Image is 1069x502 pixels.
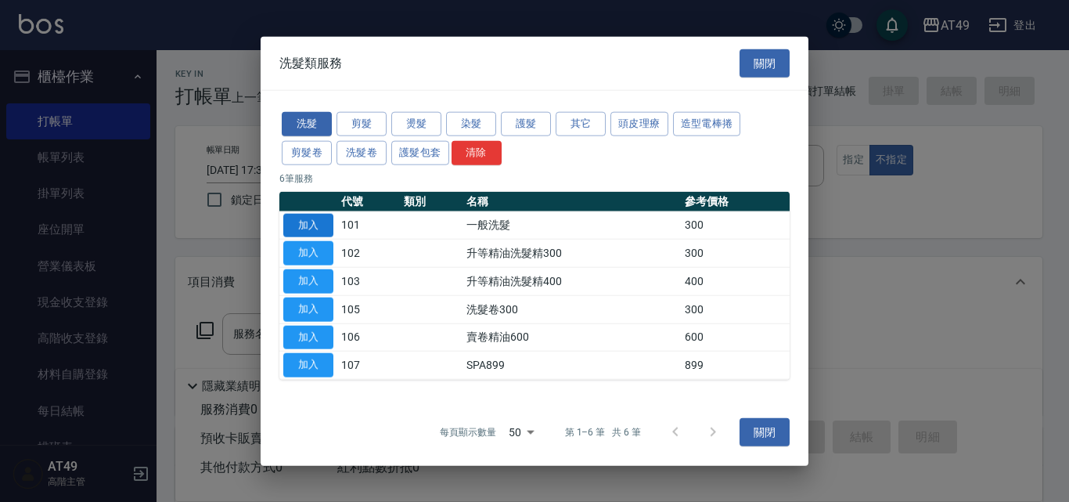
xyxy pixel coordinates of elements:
td: 升等精油洗髮精300 [463,239,680,267]
button: 護髮包套 [391,140,449,164]
td: SPA899 [463,351,680,379]
td: 102 [337,239,400,267]
button: 加入 [283,325,333,349]
td: 洗髮卷300 [463,295,680,323]
button: 關閉 [740,418,790,447]
th: 代號 [337,191,400,211]
td: 賣卷精油600 [463,323,680,352]
button: 造型電棒捲 [673,112,741,136]
button: 關閉 [740,49,790,78]
td: 105 [337,295,400,323]
button: 加入 [283,297,333,321]
th: 參考價格 [681,191,790,211]
button: 染髮 [446,112,496,136]
td: 300 [681,239,790,267]
td: 899 [681,351,790,379]
span: 洗髮類服務 [279,55,342,70]
button: 加入 [283,213,333,237]
button: 護髮 [501,112,551,136]
button: 其它 [556,112,606,136]
button: 洗髮 [282,112,332,136]
button: 剪髮卷 [282,140,332,164]
button: 加入 [283,353,333,377]
button: 洗髮卷 [337,140,387,164]
th: 類別 [400,191,463,211]
td: 600 [681,323,790,352]
p: 6 筆服務 [279,171,790,185]
td: 400 [681,267,790,295]
p: 每頁顯示數量 [440,425,496,439]
button: 加入 [283,241,333,265]
button: 頭皮理療 [610,112,668,136]
td: 300 [681,211,790,240]
td: 101 [337,211,400,240]
th: 名稱 [463,191,680,211]
td: 103 [337,267,400,295]
td: 一般洗髮 [463,211,680,240]
td: 升等精油洗髮精400 [463,267,680,295]
div: 50 [502,411,540,453]
button: 剪髮 [337,112,387,136]
td: 106 [337,323,400,352]
button: 清除 [452,140,502,164]
td: 107 [337,351,400,379]
button: 燙髮 [391,112,441,136]
button: 加入 [283,269,333,294]
p: 第 1–6 筆 共 6 筆 [565,425,641,439]
td: 300 [681,295,790,323]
